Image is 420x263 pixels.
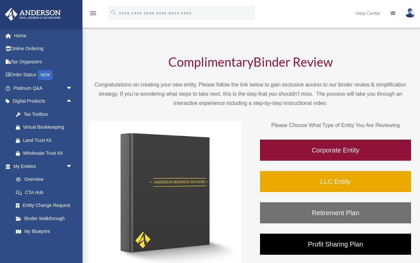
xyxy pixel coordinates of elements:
[3,8,63,21] img: Anderson Advisors Platinum Portal
[9,134,82,147] a: Land Trust Kit
[66,95,79,108] span: arrow_drop_up
[66,160,79,173] span: arrow_drop_down
[110,9,117,16] i: search
[9,212,79,225] a: Binder Walkthrough
[405,8,415,18] img: User Pic
[168,54,253,69] span: Complimentary
[23,136,74,145] div: Land Trust Kit
[9,186,82,199] a: CTA Hub
[5,29,82,42] a: Home
[259,139,412,161] a: Corporate Entity
[66,82,79,95] span: arrow_drop_down
[5,42,82,55] a: Online Ordering
[23,110,74,118] div: Tax Toolbox
[259,202,412,224] a: Retirement Plan
[9,173,82,186] a: Overview
[259,121,412,130] p: Please Choose What Type of Entity You Are Reviewing
[9,108,82,121] a: Tax Toolbox
[89,9,97,17] i: menu
[5,82,82,95] a: Platinum Q&Aarrow_drop_down
[9,238,82,251] a: Tax Due Dates
[89,80,412,108] p: Congratulations on creating your new entity. Please follow the link below to gain exclusive acces...
[253,54,333,69] span: Binder Review
[5,95,82,108] a: Digital Productsarrow_drop_up
[38,70,52,80] div: NEW
[259,170,412,193] a: LLC Entity
[259,233,412,255] a: Profit Sharing Plan
[23,123,74,131] div: Virtual Bookkeeping
[9,147,82,160] a: Wholesale Trust Kit
[9,121,82,134] a: Virtual Bookkeeping
[9,225,82,238] a: My Blueprint
[23,149,74,157] div: Wholesale Trust Kit
[89,12,97,17] a: menu
[5,55,82,68] a: Tax Organizers
[9,199,82,212] a: Entity Change Request
[5,160,82,173] a: My Entitiesarrow_drop_down
[5,68,82,82] a: Order StatusNEW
